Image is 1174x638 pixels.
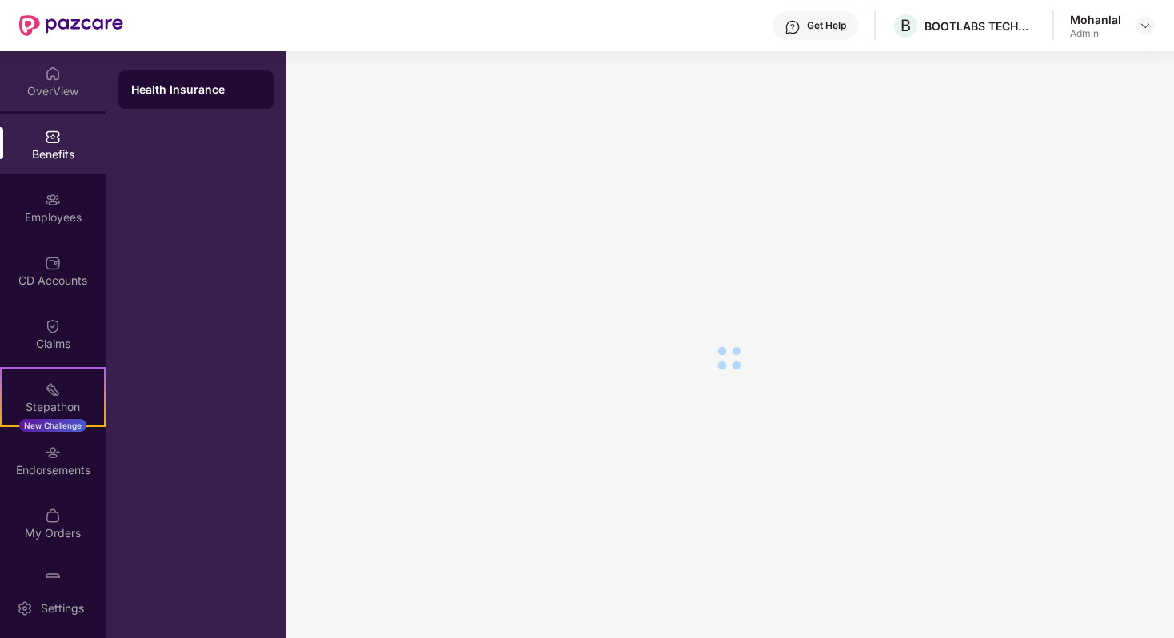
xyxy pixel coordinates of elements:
img: svg+xml;base64,PHN2ZyBpZD0iRW1wbG95ZWVzIiB4bWxucz0iaHR0cDovL3d3dy53My5vcmcvMjAwMC9zdmciIHdpZHRoPS... [45,192,61,208]
div: Mohanlal [1070,12,1121,27]
img: svg+xml;base64,PHN2ZyBpZD0iUGF6Y2FyZCIgeG1sbnM9Imh0dHA6Ly93d3cudzMub3JnLzIwMDAvc3ZnIiB3aWR0aD0iMj... [45,571,61,587]
div: Health Insurance [131,82,261,98]
img: New Pazcare Logo [19,15,123,36]
div: New Challenge [19,419,86,432]
img: svg+xml;base64,PHN2ZyBpZD0iSGVscC0zMngzMiIgeG1sbnM9Imh0dHA6Ly93d3cudzMub3JnLzIwMDAvc3ZnIiB3aWR0aD... [785,19,801,35]
div: Stepathon [2,399,104,415]
img: svg+xml;base64,PHN2ZyBpZD0iQ2xhaW0iIHhtbG5zPSJodHRwOi8vd3d3LnczLm9yZy8yMDAwL3N2ZyIgd2lkdGg9IjIwIi... [45,318,61,334]
img: svg+xml;base64,PHN2ZyBpZD0iRW5kb3JzZW1lbnRzIiB4bWxucz0iaHR0cDovL3d3dy53My5vcmcvMjAwMC9zdmciIHdpZH... [45,445,61,461]
img: svg+xml;base64,PHN2ZyBpZD0iQ0RfQWNjb3VudHMiIGRhdGEtbmFtZT0iQ0QgQWNjb3VudHMiIHhtbG5zPSJodHRwOi8vd3... [45,255,61,271]
div: Get Help [807,19,846,32]
img: svg+xml;base64,PHN2ZyBpZD0iU2V0dGluZy0yMHgyMCIgeG1sbnM9Imh0dHA6Ly93d3cudzMub3JnLzIwMDAvc3ZnIiB3aW... [17,600,33,616]
div: Settings [36,600,89,616]
img: svg+xml;base64,PHN2ZyBpZD0iTXlfT3JkZXJzIiBkYXRhLW5hbWU9Ik15IE9yZGVycyIgeG1sbnM9Imh0dHA6Ly93d3cudz... [45,508,61,524]
img: svg+xml;base64,PHN2ZyBpZD0iSG9tZSIgeG1sbnM9Imh0dHA6Ly93d3cudzMub3JnLzIwMDAvc3ZnIiB3aWR0aD0iMjAiIG... [45,66,61,82]
span: B [900,16,911,35]
img: svg+xml;base64,PHN2ZyBpZD0iRHJvcGRvd24tMzJ4MzIiIHhtbG5zPSJodHRwOi8vd3d3LnczLm9yZy8yMDAwL3N2ZyIgd2... [1139,19,1152,32]
div: Admin [1070,27,1121,40]
img: svg+xml;base64,PHN2ZyBpZD0iQmVuZWZpdHMiIHhtbG5zPSJodHRwOi8vd3d3LnczLm9yZy8yMDAwL3N2ZyIgd2lkdGg9Ij... [45,129,61,145]
img: svg+xml;base64,PHN2ZyB4bWxucz0iaHR0cDovL3d3dy53My5vcmcvMjAwMC9zdmciIHdpZHRoPSIyMSIgaGVpZ2h0PSIyMC... [45,381,61,397]
div: BOOTLABS TECHNOLOGIES PRIVATE LIMITED [924,18,1036,34]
